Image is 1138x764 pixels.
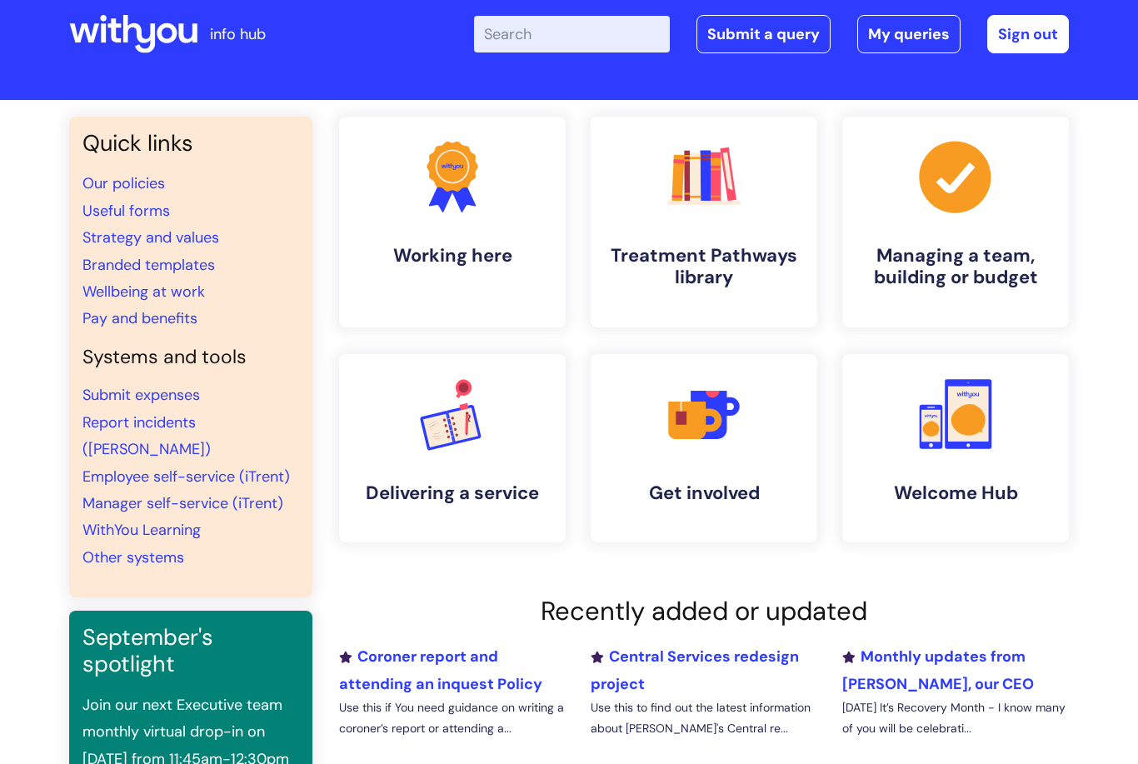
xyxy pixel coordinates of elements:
[82,547,184,567] a: Other systems
[82,493,283,513] a: Manager self-service (iTrent)
[842,697,1069,739] p: [DATE] It’s Recovery Month - I know many of you will be celebrati...
[474,16,670,52] input: Search
[591,697,817,739] p: Use this to find out the latest information about [PERSON_NAME]'s Central re...
[352,482,552,504] h4: Delivering a service
[474,15,1069,53] div: | -
[82,346,299,369] h4: Systems and tools
[591,647,799,693] a: Central Services redesign project
[591,354,817,542] a: Get involved
[82,412,211,459] a: Report incidents ([PERSON_NAME])
[82,173,165,193] a: Our policies
[604,245,804,289] h4: Treatment Pathways library
[82,282,205,302] a: Wellbeing at work
[82,624,299,678] h3: September's spotlight
[82,255,215,275] a: Branded templates
[82,227,219,247] a: Strategy and values
[210,21,266,47] p: info hub
[82,520,201,540] a: WithYou Learning
[842,117,1069,327] a: Managing a team, building or budget
[987,15,1069,53] a: Sign out
[857,15,961,53] a: My queries
[339,117,566,327] a: Working here
[352,245,552,267] h4: Working here
[82,201,170,221] a: Useful forms
[604,482,804,504] h4: Get involved
[82,385,200,405] a: Submit expenses
[591,117,817,327] a: Treatment Pathways library
[339,354,566,542] a: Delivering a service
[82,130,299,157] h3: Quick links
[856,245,1056,289] h4: Managing a team, building or budget
[842,354,1069,542] a: Welcome Hub
[842,647,1034,693] a: Monthly updates from [PERSON_NAME], our CEO
[339,647,542,693] a: Coroner report and attending an inquest Policy
[856,482,1056,504] h4: Welcome Hub
[339,697,566,739] p: Use this if You need guidance on writing a coroner’s report or attending a...
[82,467,290,487] a: Employee self-service (iTrent)
[82,308,197,328] a: Pay and benefits
[339,596,1069,627] h2: Recently added or updated
[696,15,831,53] a: Submit a query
